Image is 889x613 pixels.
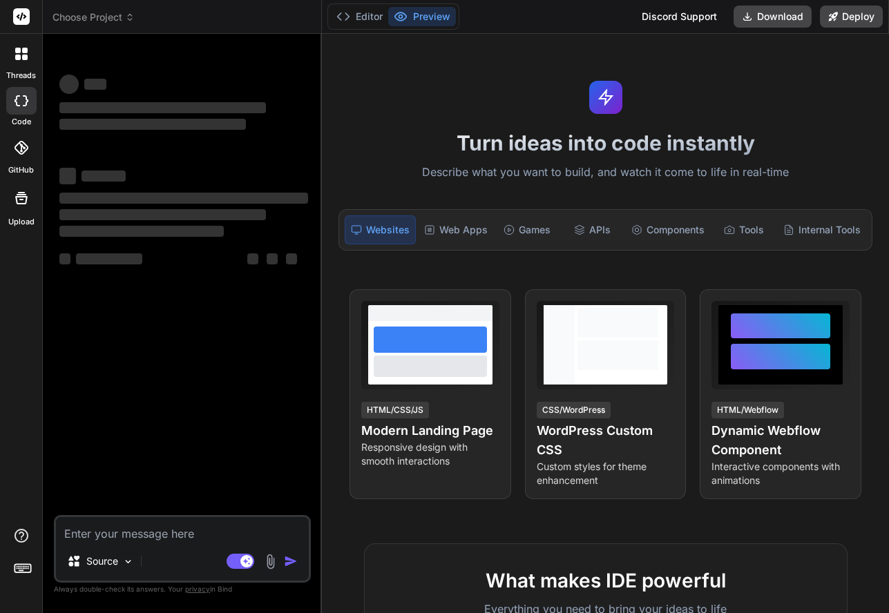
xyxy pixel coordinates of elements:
button: Editor [331,7,388,26]
img: Pick Models [122,556,134,567]
span: ‌ [59,226,224,237]
h2: What makes IDE powerful [387,566,825,595]
div: HTML/CSS/JS [361,402,429,418]
span: ‌ [286,253,297,264]
button: Preview [388,7,456,26]
span: ‌ [76,253,142,264]
span: ‌ [59,75,79,94]
img: icon [284,554,298,568]
span: ‌ [84,79,106,90]
div: Tools [713,215,775,244]
span: ‌ [82,171,126,182]
label: threads [6,70,36,81]
span: ‌ [59,102,266,113]
label: code [12,116,31,128]
span: ‌ [59,168,76,184]
img: attachment [262,554,278,570]
div: Websites [345,215,416,244]
span: privacy [185,585,210,593]
label: Upload [8,216,35,228]
div: Components [626,215,710,244]
div: Internal Tools [778,215,866,244]
label: GitHub [8,164,34,176]
p: Always double-check its answers. Your in Bind [54,583,311,596]
button: Deploy [820,6,883,28]
span: ‌ [59,209,266,220]
p: Interactive components with animations [711,460,850,487]
span: ‌ [59,119,246,130]
span: Choose Project [52,10,135,24]
h1: Turn ideas into code instantly [330,130,881,155]
span: ‌ [267,253,278,264]
p: Describe what you want to build, and watch it come to life in real-time [330,164,881,182]
div: CSS/WordPress [537,402,611,418]
div: Games [496,215,558,244]
p: Source [86,554,118,568]
div: APIs [561,215,623,244]
p: Responsive design with smooth interactions [361,440,499,468]
h4: Modern Landing Page [361,421,499,440]
span: ‌ [247,253,258,264]
h4: Dynamic Webflow Component [711,421,850,460]
span: ‌ [59,193,308,204]
h4: WordPress Custom CSS [537,421,675,460]
div: HTML/Webflow [711,402,784,418]
div: Discord Support [633,6,725,28]
button: Download [734,6,812,28]
div: Web Apps [419,215,493,244]
p: Custom styles for theme enhancement [537,460,675,487]
span: ‌ [59,253,70,264]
